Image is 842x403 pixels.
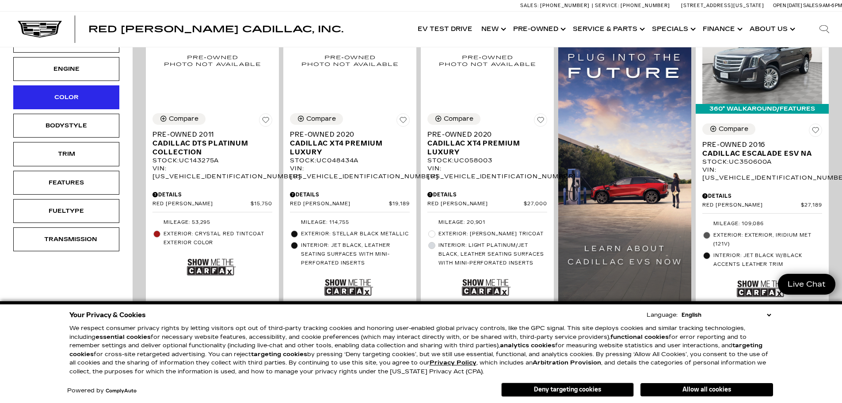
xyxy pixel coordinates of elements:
[44,178,88,188] div: Features
[413,12,477,47] a: EV Test Drive
[809,123,822,140] button: Save Vehicle
[290,217,410,228] li: Mileage: 114,755
[803,3,819,8] span: Sales:
[520,3,539,8] span: Sales:
[44,206,88,216] div: Fueltype
[702,202,822,209] a: Red [PERSON_NAME] $27,189
[427,217,547,228] li: Mileage: 20,901
[702,140,822,158] a: Pre-Owned 2016Cadillac Escalade ESV NA
[152,157,272,165] div: Stock : UC143275A
[819,3,842,8] span: 9 AM-6 PM
[169,115,198,123] div: Compare
[44,92,88,102] div: Color
[290,191,410,199] div: Pricing Details - Pre-Owned 2020 Cadillac XT4 Premium Luxury
[95,334,151,341] strong: essential cookies
[501,383,634,397] button: Deny targeting cookies
[427,191,547,199] div: Pricing Details - Pre-Owned 2020 Cadillac XT4 Premium Luxury
[152,130,266,139] span: Pre-Owned 2011
[520,3,592,8] a: Sales: [PHONE_NUMBER]
[152,113,206,125] button: Compare Vehicle
[773,3,802,8] span: Open [DATE]
[164,230,272,247] span: Exterior: Crystal Red Tintcoat Exterior Color
[438,230,547,238] span: Exterior: [PERSON_NAME] Tricoat
[69,324,773,376] p: We respect consumer privacy rights by letting visitors opt out of third-party tracking cookies an...
[702,166,822,182] div: VIN: [US_VEHICLE_IDENTIFICATION_NUMBER]
[702,158,822,166] div: Stock : UC350600A
[702,218,822,230] li: Mileage: 109,086
[13,199,119,223] div: FueltypeFueltype
[44,149,88,159] div: Trim
[640,383,773,396] button: Allow all cookies
[427,157,547,165] div: Stock : UC058003
[737,273,785,305] img: Show Me the CARFAX Badge
[290,201,389,207] span: Red [PERSON_NAME]
[778,274,835,295] a: Live Chat
[13,85,119,109] div: ColorColor
[187,251,236,283] img: Show Me the CARFAX Badge
[290,165,410,180] div: VIN: [US_VEHICLE_IDENTIFICATION_NUMBER]
[430,359,476,366] a: Privacy Policy
[702,14,822,104] img: 2016 Cadillac Escalade ESV NA
[534,113,547,130] button: Save Vehicle
[88,25,343,34] a: Red [PERSON_NAME] Cadillac, Inc.
[152,139,266,157] span: Cadillac DTS Platinum Collection
[696,104,829,114] div: 360° WalkAround/Features
[509,12,568,47] a: Pre-Owned
[610,334,669,341] strong: functional cookies
[152,14,272,107] img: 2011 Cadillac DTS Platinum Collection
[67,388,137,394] div: Powered by
[783,279,830,289] span: Live Chat
[438,241,547,268] span: Interior: Light Platinum/Jet Black, Leather seating surfaces with mini-perforated inserts
[306,115,336,123] div: Compare
[713,251,822,269] span: Interior: Jet Black w/black accents leather trim
[427,130,541,139] span: Pre-Owned 2020
[719,125,748,133] div: Compare
[44,121,88,130] div: Bodystyle
[427,165,547,180] div: VIN: [US_VEHICLE_IDENTIFICATION_NUMBER]
[290,14,410,107] img: 2020 Cadillac XT4 Premium Luxury
[698,12,745,47] a: Finance
[290,201,410,207] a: Red [PERSON_NAME] $19,189
[568,12,648,47] a: Service & Parts
[427,201,547,207] a: Red [PERSON_NAME] $27,000
[745,12,798,47] a: About Us
[702,202,801,209] span: Red [PERSON_NAME]
[702,140,815,149] span: Pre-Owned 2016
[702,192,822,200] div: Pricing Details - Pre-Owned 2016 Cadillac Escalade ESV NA
[427,14,547,107] img: 2020 Cadillac XT4 Premium Luxury
[462,271,511,303] img: Show Me the CARFAX Badge
[301,230,410,238] span: Exterior: Stellar Black Metallic
[592,3,672,8] a: Service: [PHONE_NUMBER]
[427,201,524,207] span: Red [PERSON_NAME]
[595,3,619,8] span: Service:
[648,12,698,47] a: Specials
[69,309,146,321] span: Your Privacy & Cookies
[524,201,547,207] span: $27,000
[152,201,272,207] a: Red [PERSON_NAME] $15,750
[18,21,62,38] img: Cadillac Dark Logo with Cadillac White Text
[396,113,410,130] button: Save Vehicle
[69,342,762,358] strong: targeting cookies
[702,149,815,158] span: Cadillac Escalade ESV NA
[427,113,480,125] button: Compare Vehicle
[389,201,410,207] span: $19,189
[290,157,410,165] div: Stock : UC048434A
[13,57,119,81] div: EngineEngine
[251,201,272,207] span: $15,750
[290,113,343,125] button: Compare Vehicle
[152,130,272,157] a: Pre-Owned 2011Cadillac DTS Platinum Collection
[152,165,272,180] div: VIN: [US_VEHICLE_IDENTIFICATION_NUMBER]
[647,312,678,318] div: Language:
[251,351,307,358] strong: targeting cookies
[533,359,601,366] strong: Arbitration Provision
[13,227,119,251] div: TransmissionTransmission
[477,12,509,47] a: New
[713,231,822,249] span: Exterior: Exterior, Iridium Met (121v)
[44,234,88,244] div: Transmission
[106,388,137,394] a: ComplyAuto
[13,114,119,138] div: BodystyleBodystyle
[152,201,251,207] span: Red [PERSON_NAME]
[44,64,88,74] div: Engine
